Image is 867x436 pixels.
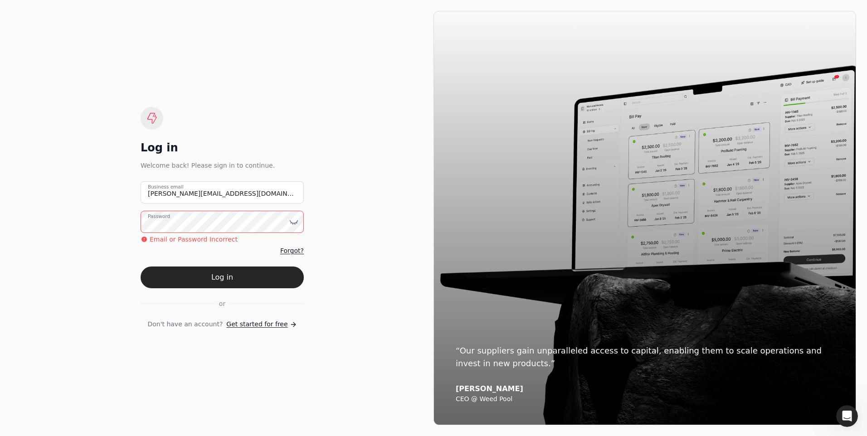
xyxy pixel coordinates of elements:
[148,184,184,191] label: Business email
[226,320,287,329] span: Get started for free
[836,405,858,427] iframe: Intercom live chat
[147,320,223,329] span: Don't have an account?
[141,140,304,155] div: Log in
[456,344,834,370] div: “Our suppliers gain unparalleled access to capital, enabling them to scale operations and invest ...
[141,266,304,288] button: Log in
[150,235,238,244] p: Email or Password Incorrect
[226,320,297,329] a: Get started for free
[141,160,304,170] div: Welcome back! Please sign in to continue.
[280,246,304,256] a: Forgot?
[148,213,170,220] label: Password
[456,395,834,403] div: CEO @ Weed Pool
[219,299,225,309] span: or
[456,384,834,393] div: [PERSON_NAME]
